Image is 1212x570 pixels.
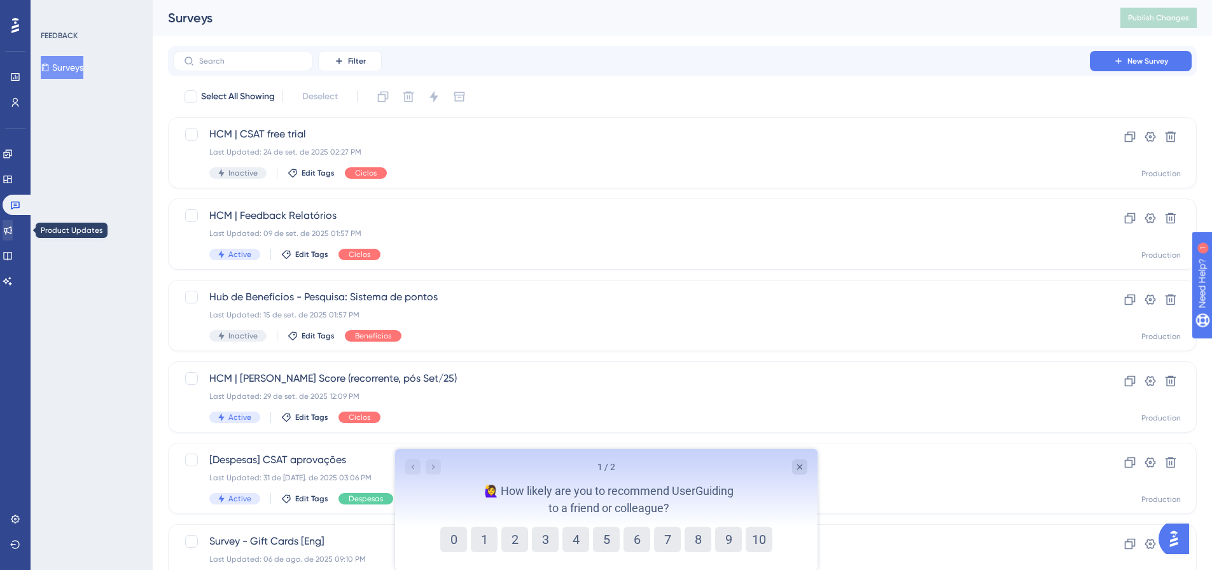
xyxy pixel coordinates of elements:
[355,168,377,178] span: Ciclos
[1141,413,1181,423] div: Production
[288,331,335,341] button: Edit Tags
[30,3,80,18] span: Need Help?
[1159,520,1197,558] iframe: UserGuiding AI Assistant Launcher
[209,228,1054,239] div: Last Updated: 09 de set. de 2025 01:57 PM
[228,249,251,260] span: Active
[281,412,328,422] button: Edit Tags
[209,554,1054,564] div: Last Updated: 06 de ago. de 2025 09:10 PM
[318,51,382,71] button: Filter
[1120,8,1197,28] button: Publish Changes
[281,494,328,504] button: Edit Tags
[228,331,258,341] span: Inactive
[1090,51,1192,71] button: New Survey
[288,168,335,178] button: Edit Tags
[295,412,328,422] span: Edit Tags
[395,449,818,570] iframe: UserGuiding Survey
[209,473,1054,483] div: Last Updated: 31 de [DATE]. de 2025 03:06 PM
[355,331,391,341] span: Benefícios
[302,89,338,104] span: Deselect
[228,168,258,178] span: Inactive
[281,249,328,260] button: Edit Tags
[209,147,1054,157] div: Last Updated: 24 de set. de 2025 02:27 PM
[349,412,370,422] span: Ciclos
[88,6,92,17] div: 1
[1141,169,1181,179] div: Production
[41,31,78,41] div: FEEDBACK
[1141,331,1181,342] div: Production
[201,89,275,104] span: Select All Showing
[209,289,1054,305] span: Hub de Benefícios - Pesquisa: Sistema de pontos
[1141,250,1181,260] div: Production
[209,371,1054,386] span: HCM | [PERSON_NAME] Score (recorrente, pós Set/25)
[209,310,1054,320] div: Last Updated: 15 de set. de 2025 01:57 PM
[1127,56,1168,66] span: New Survey
[168,9,1089,27] div: Surveys
[209,452,1054,468] span: [Despesas] CSAT aprovações
[302,331,335,341] span: Edit Tags
[209,208,1054,223] span: HCM | Feedback Relatórios
[209,127,1054,142] span: HCM | CSAT free trial
[302,168,335,178] span: Edit Tags
[295,249,328,260] span: Edit Tags
[228,494,251,504] span: Active
[291,85,349,108] button: Deselect
[228,412,251,422] span: Active
[348,56,366,66] span: Filter
[209,391,1054,401] div: Last Updated: 29 de set. de 2025 12:09 PM
[295,494,328,504] span: Edit Tags
[209,534,1054,549] span: Survey - Gift Cards [Eng]
[41,56,83,79] button: Surveys
[349,494,383,504] span: Despesas
[1128,13,1189,23] span: Publish Changes
[1141,494,1181,504] div: Production
[199,57,302,66] input: Search
[349,249,370,260] span: Ciclos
